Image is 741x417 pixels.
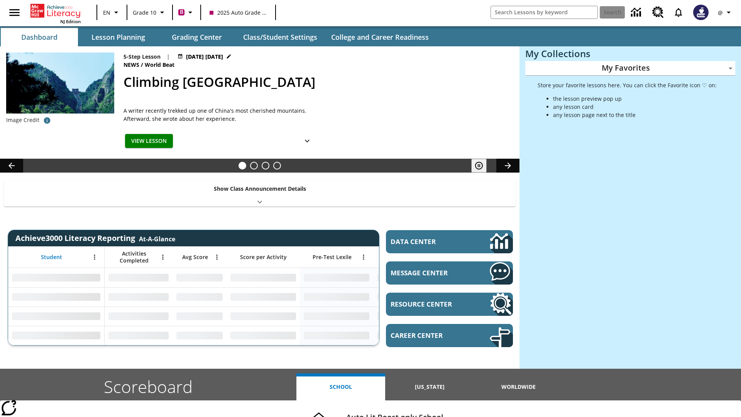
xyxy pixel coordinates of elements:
div: No Data, [105,307,173,326]
img: 6000 stone steps to climb Mount Tai in Chinese countryside [6,53,114,114]
div: No Data, [173,268,227,287]
a: Resource Center, Will open in new tab [648,2,668,23]
h2: Climbing Mount Tai [123,72,510,92]
input: search field [491,6,597,19]
img: Avatar [693,5,709,20]
span: Data Center [391,237,464,246]
button: Slide 2 Defining Our Government's Purpose [250,162,258,170]
button: Grading Center [158,28,235,46]
span: Resource Center [391,300,467,309]
div: No Data, [105,326,173,345]
span: 2025 Auto Grade 10 [210,8,267,17]
button: Slide 1 Climbing Mount Tai [239,162,246,170]
span: Career Center [391,331,467,340]
button: Show Details [299,134,315,148]
button: Slide 3 Pre-release lesson [262,162,269,170]
span: Achieve3000 Literacy Reporting [15,233,175,243]
button: Grade: Grade 10, Select a grade [130,5,170,19]
button: Lesson Planning [80,28,157,46]
div: No Data, [105,287,173,307]
button: Open Menu [157,251,169,263]
button: Select a new avatar [689,2,713,22]
button: Open side menu [3,1,26,24]
span: World Beat [145,61,176,69]
div: No Data, [105,268,173,287]
p: Show Class Announcement Details [214,185,306,193]
button: Class/Student Settings [237,28,323,46]
span: News [123,61,141,69]
a: Career Center [386,324,513,347]
span: Pre-Test Lexile [313,254,352,261]
button: Credit for photo and all related images: Public Domain/Charlie Fong [39,114,55,127]
button: Jul 22 - Jun 30 Choose Dates [176,53,233,61]
span: Avg Score [182,254,208,261]
div: No Data, [373,326,447,345]
span: / [141,61,143,68]
p: Image Credit [6,116,39,124]
p: 5-Step Lesson [123,53,161,61]
div: Home [30,2,81,24]
div: At-A-Glance [139,233,175,243]
span: Score per Activity [240,254,287,261]
h3: My Collections [525,48,735,59]
span: Student [41,254,62,261]
span: Activities Completed [108,250,159,264]
button: [US_STATE] [385,373,474,400]
button: Profile/Settings [713,5,738,19]
div: No Data, [373,287,447,307]
span: [DATE] [DATE] [186,53,223,61]
div: No Data, [373,268,447,287]
button: Worldwide [474,373,563,400]
div: Pause [471,159,494,173]
div: No Data, [173,326,227,345]
li: any lesson card [553,103,717,111]
div: My Favorites [525,61,735,76]
button: College and Career Readiness [325,28,435,46]
button: Lesson carousel, Next [496,159,519,173]
span: Message Center [391,268,467,277]
span: NJ Edition [60,19,81,24]
li: the lesson preview pop up [553,95,717,103]
a: Message Center [386,261,513,285]
p: Store your favorite lessons here. You can click the Favorite icon ♡ on: [538,81,717,89]
a: Resource Center, Will open in new tab [386,293,513,316]
button: Open Menu [211,251,223,263]
span: @ [718,8,723,17]
a: Notifications [668,2,689,22]
button: View Lesson [125,134,173,148]
button: Open Menu [89,251,100,263]
button: Dashboard [1,28,78,46]
div: Show Class Announcement Details [4,180,516,207]
span: EN [103,8,110,17]
div: No Data, [373,307,447,326]
div: No Data, [173,307,227,326]
a: Data Center [626,2,648,23]
button: Boost Class color is violet red. Change class color [175,5,198,19]
span: B [180,7,183,17]
button: School [296,373,385,400]
div: A writer recently trekked up one of China's most cherished mountains. Afterward, she wrote about ... [123,107,316,123]
button: Pause [471,159,487,173]
li: any lesson page next to the title [553,111,717,119]
a: Data Center [386,230,513,253]
div: No Data, [173,287,227,307]
a: Home [30,3,81,19]
span: Grade 10 [133,8,156,17]
button: Open Menu [358,251,369,263]
span: | [167,53,170,61]
button: Slide 4 Career Lesson [273,162,281,170]
button: Language: EN, Select a language [100,5,124,19]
